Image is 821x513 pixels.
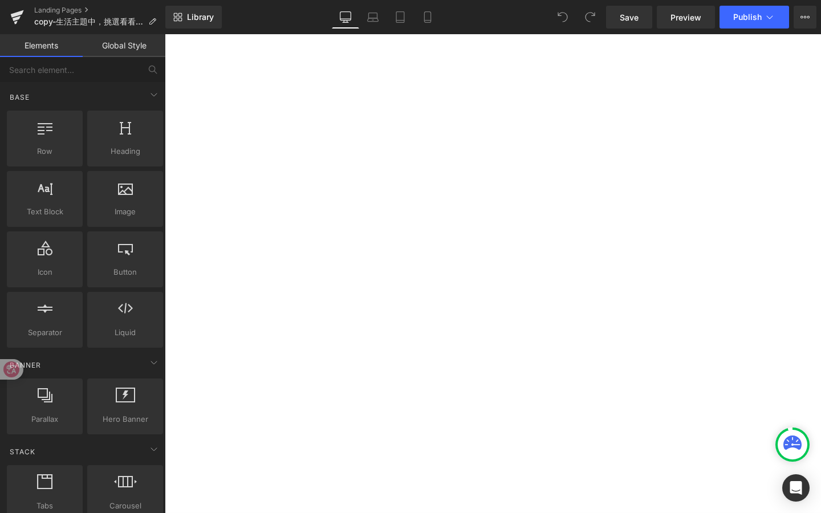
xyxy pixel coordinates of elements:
[551,6,574,28] button: Undo
[91,327,160,339] span: Liquid
[9,92,31,103] span: Base
[9,446,36,457] span: Stack
[165,6,222,28] a: New Library
[91,206,160,218] span: Image
[359,6,387,28] a: Laptop
[733,13,762,22] span: Publish
[670,11,701,23] span: Preview
[34,17,144,26] span: copy-生活主題中，挑選看看什麼適合我
[579,6,601,28] button: Redo
[782,474,810,502] div: Open Intercom Messenger
[91,500,160,512] span: Carousel
[387,6,414,28] a: Tablet
[34,6,165,15] a: Landing Pages
[414,6,441,28] a: Mobile
[187,12,214,22] span: Library
[794,6,816,28] button: More
[10,413,79,425] span: Parallax
[10,145,79,157] span: Row
[10,266,79,278] span: Icon
[10,327,79,339] span: Separator
[91,266,160,278] span: Button
[10,500,79,512] span: Tabs
[720,6,789,28] button: Publish
[657,6,715,28] a: Preview
[620,11,639,23] span: Save
[10,206,79,218] span: Text Block
[83,34,165,57] a: Global Style
[91,413,160,425] span: Hero Banner
[91,145,160,157] span: Heading
[332,6,359,28] a: Desktop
